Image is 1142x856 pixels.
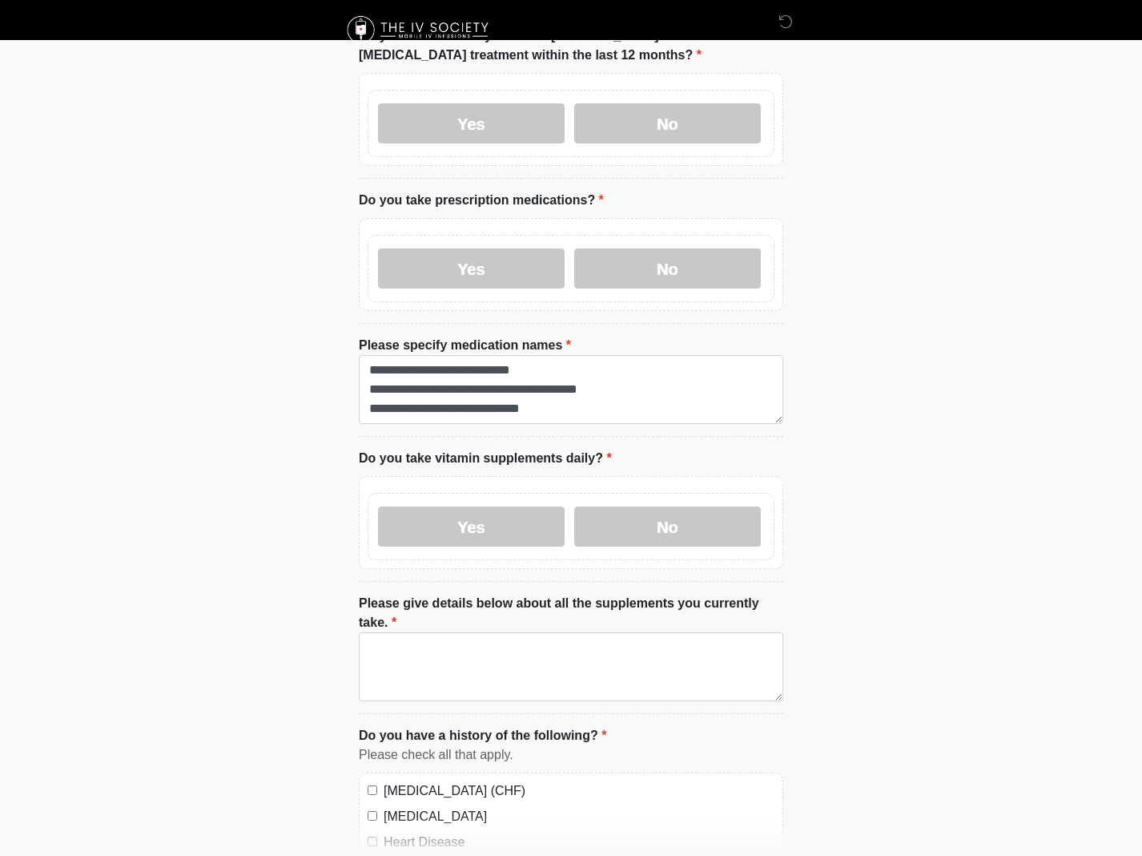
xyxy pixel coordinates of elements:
[359,726,606,745] label: Do you have a history of the following?
[359,336,571,355] label: Please specify medication names
[378,103,565,143] label: Yes
[574,103,761,143] label: No
[384,833,774,852] label: Heart Disease
[359,449,612,468] label: Do you take vitamin supplements daily?
[378,507,565,547] label: Yes
[359,191,604,210] label: Do you take prescription medications?
[368,785,377,795] input: [MEDICAL_DATA] (CHF)
[368,837,377,846] input: Heart Disease
[368,811,377,821] input: [MEDICAL_DATA]
[343,12,496,48] img: The IV Society Logo
[574,248,761,289] label: No
[574,507,761,547] label: No
[359,594,783,632] label: Please give details below about all the supplements you currently take.
[378,248,565,289] label: Yes
[384,781,774,801] label: [MEDICAL_DATA] (CHF)
[384,807,774,826] label: [MEDICAL_DATA]
[359,745,783,765] div: Please check all that apply.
